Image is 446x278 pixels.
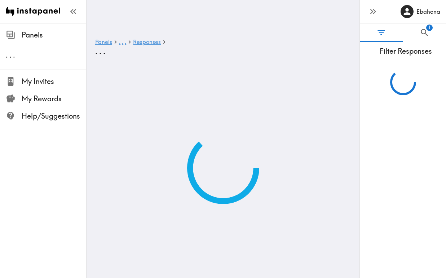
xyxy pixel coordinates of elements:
span: 1 [426,25,433,31]
button: Filter Responses [360,23,403,42]
span: . [103,45,106,56]
a: Responses [133,39,161,46]
h6: Ebahena [416,8,440,16]
span: Panels [22,30,86,40]
span: . [125,38,126,45]
a: ... [119,39,126,46]
span: My Invites [22,76,86,87]
span: . [9,50,12,59]
span: . [95,45,98,56]
span: My Rewards [22,94,86,104]
span: . [6,50,8,59]
span: . [13,50,15,59]
a: Panels [95,39,112,46]
span: . [119,38,120,45]
span: Search [420,28,429,37]
span: . [122,38,123,45]
span: . [99,45,102,56]
span: Help/Suggestions [22,111,86,121]
span: Filter Responses [366,46,446,56]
